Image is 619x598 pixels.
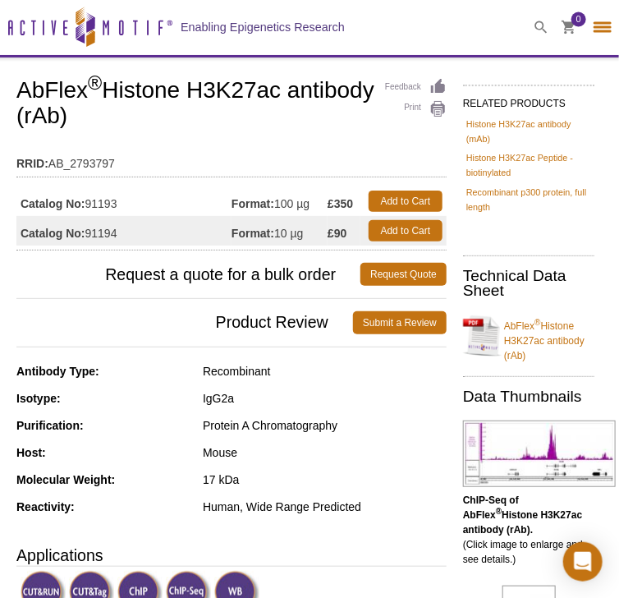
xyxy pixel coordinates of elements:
sup: ® [534,318,540,327]
td: 10 µg [232,216,328,246]
td: AB_2793797 [16,146,447,172]
a: Feedback [385,78,447,96]
div: 17 kDa [203,472,447,487]
h2: Enabling Epigenetics Research [181,20,345,34]
div: Recombinant [203,364,447,379]
a: Submit a Review [353,311,447,334]
sup: ® [496,507,502,516]
strong: Format: [232,226,274,241]
sup: ® [88,72,102,94]
div: Human, Wide Range Predicted [203,499,447,514]
strong: RRID: [16,156,48,171]
div: Open Intercom Messenger [563,542,603,582]
h2: Data Thumbnails [463,389,594,404]
td: 91194 [16,216,232,246]
a: AbFlex®Histone H3K27ac antibody (rAb) [463,309,594,363]
a: Histone H3K27ac antibody (mAb) [466,117,591,146]
a: Request Quote [360,263,447,286]
b: ChIP-Seq of AbFlex Histone H3K27ac antibody (rAb). [463,494,582,536]
td: 100 µg [232,186,328,216]
div: IgG2a [203,391,447,406]
strong: Isotype: [16,392,61,405]
a: Histone H3K27ac Peptide - biotinylated [466,150,591,180]
strong: Catalog No: [21,196,85,211]
span: Request a quote for a bulk order [16,263,360,286]
h1: AbFlex Histone H3K27ac antibody (rAb) [16,78,447,131]
h3: Applications [16,543,447,568]
strong: Reactivity: [16,500,75,513]
strong: Host: [16,446,46,459]
h2: RELATED PRODUCTS [463,85,594,114]
h2: Technical Data Sheet [463,269,594,298]
strong: £90 [328,226,346,241]
strong: £350 [328,196,353,211]
a: Add to Cart [369,191,442,212]
span: Product Review [16,311,353,334]
div: Mouse [203,445,447,460]
a: 0 [562,21,576,38]
p: (Click image to enlarge and see details.) [463,493,594,567]
div: Protein A Chromatography [203,418,447,433]
td: 91193 [16,186,232,216]
a: Recombinant p300 protein, full length [466,185,591,214]
strong: Antibody Type: [16,365,99,378]
img: AbFlex<sup>®</sup> Histone H3K27ac antibody (rAb) tested by ChIP-Seq. [463,421,616,487]
a: Add to Cart [369,220,442,241]
strong: Catalog No: [21,226,85,241]
strong: Purification: [16,419,84,432]
a: Print [385,100,447,118]
strong: Format: [232,196,274,211]
strong: Molecular Weight: [16,473,115,486]
span: 0 [576,12,581,27]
